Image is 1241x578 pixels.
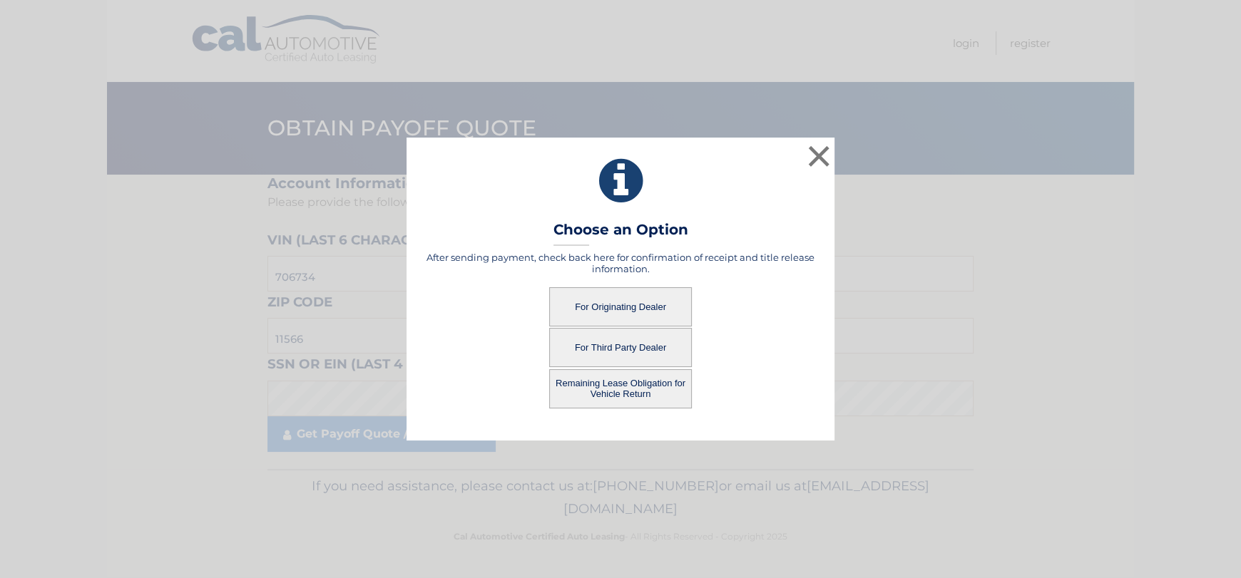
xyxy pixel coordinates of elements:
h3: Choose an Option [553,221,688,246]
h5: After sending payment, check back here for confirmation of receipt and title release information. [424,252,817,274]
button: × [805,142,833,170]
button: Remaining Lease Obligation for Vehicle Return [549,369,692,408]
button: For Originating Dealer [549,287,692,326]
button: For Third Party Dealer [549,328,692,367]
